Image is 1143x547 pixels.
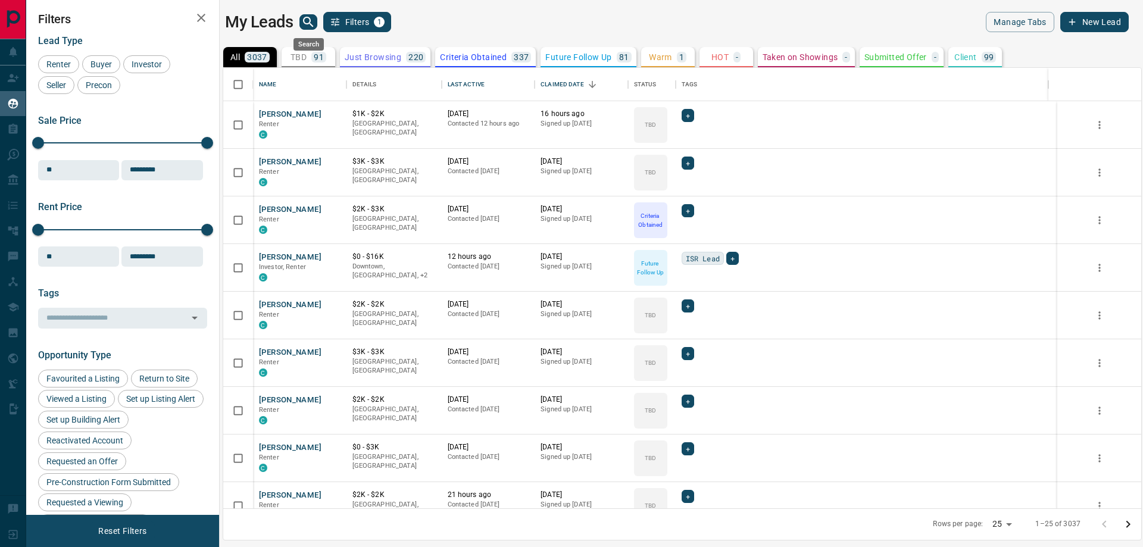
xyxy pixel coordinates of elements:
span: Buyer [86,60,116,69]
span: + [686,110,690,121]
span: Seller [42,80,70,90]
span: Renter [259,406,279,414]
div: Tags [676,68,1048,101]
p: Contacted [DATE] [448,262,529,271]
p: Signed up [DATE] [541,310,622,319]
p: TBD [645,501,656,510]
div: Favourited a Listing [38,370,128,387]
div: condos.ca [259,226,267,234]
h1: My Leads [225,12,293,32]
button: more [1091,354,1108,372]
p: Signed up [DATE] [541,119,622,129]
button: Open [186,310,203,326]
p: [DATE] [448,204,529,214]
div: Requested a Viewing [38,493,132,511]
p: [DATE] [448,442,529,452]
span: Renter [259,358,279,366]
h2: Filters [38,12,207,26]
p: Contacted [DATE] [448,405,529,414]
p: [DATE] [541,252,622,262]
p: [DATE] [541,204,622,214]
div: Status [634,68,657,101]
p: [DATE] [448,157,529,167]
span: Investor [127,60,166,69]
div: Last Active [442,68,535,101]
button: Manage Tabs [986,12,1054,32]
button: more [1091,116,1108,134]
span: Renter [259,120,279,128]
div: Search [293,38,324,51]
div: Name [259,68,277,101]
div: Pre-Construction Form Submitted [38,473,179,491]
p: Contacted [DATE] [448,500,529,510]
p: Future Follow Up [635,259,666,277]
p: TBD [291,53,307,61]
p: TBD [645,358,656,367]
p: Signed up [DATE] [541,214,622,224]
p: Signed up [DATE] [541,405,622,414]
p: $2K - $2K [352,299,436,310]
span: + [686,205,690,217]
p: TBD [645,406,656,415]
span: + [686,348,690,360]
p: [DATE] [541,442,622,452]
p: [GEOGRAPHIC_DATA], [GEOGRAPHIC_DATA] [352,310,436,328]
div: Return to Site [131,370,198,387]
p: Signed up [DATE] [541,167,622,176]
div: + [682,442,694,455]
p: [DATE] [448,109,529,119]
span: + [686,300,690,312]
p: [DATE] [541,395,622,405]
p: $0 - $16K [352,252,436,262]
div: Claimed Date [535,68,628,101]
span: Return to Site [135,374,193,383]
div: Last Active [448,68,485,101]
p: 1 [679,53,684,61]
p: Contacted [DATE] [448,452,529,462]
p: Criteria Obtained [635,211,666,229]
span: Rent Price [38,201,82,212]
span: Reactivated Account [42,436,127,445]
div: Claimed Date [541,68,584,101]
p: $2K - $2K [352,490,436,500]
span: Renter [42,60,75,69]
button: more [1091,259,1108,277]
p: Midtown | Central, Toronto [352,262,436,280]
p: [GEOGRAPHIC_DATA], [GEOGRAPHIC_DATA] [352,357,436,376]
span: Precon [82,80,116,90]
span: Pre-Construction Form Submitted [42,477,175,487]
p: $0 - $3K [352,442,436,452]
div: Seller [38,76,74,94]
p: Rows per page: [933,519,983,529]
span: + [686,443,690,455]
div: + [682,347,694,360]
button: more [1091,497,1108,515]
div: condos.ca [259,130,267,139]
p: Signed up [DATE] [541,262,622,271]
p: Signed up [DATE] [541,452,622,462]
p: Taken on Showings [763,53,838,61]
div: + [682,395,694,408]
div: Set up Building Alert [38,411,129,429]
div: condos.ca [259,368,267,377]
p: Contacted [DATE] [448,167,529,176]
p: Future Follow Up [545,53,611,61]
p: [DATE] [541,490,622,500]
span: + [686,490,690,502]
p: 337 [514,53,529,61]
div: + [682,299,694,312]
p: 81 [619,53,629,61]
p: TBD [645,120,656,129]
span: Requested an Offer [42,457,122,466]
span: Requested a Viewing [42,498,127,507]
span: Set up Listing Alert [122,394,199,404]
div: Reactivated Account [38,432,132,449]
p: Signed up [DATE] [541,500,622,510]
p: Client [954,53,976,61]
p: Signed up [DATE] [541,357,622,367]
button: [PERSON_NAME] [259,252,321,263]
p: - [845,53,847,61]
button: [PERSON_NAME] [259,442,321,454]
div: Investor [123,55,170,73]
p: [GEOGRAPHIC_DATA], [GEOGRAPHIC_DATA] [352,167,436,185]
